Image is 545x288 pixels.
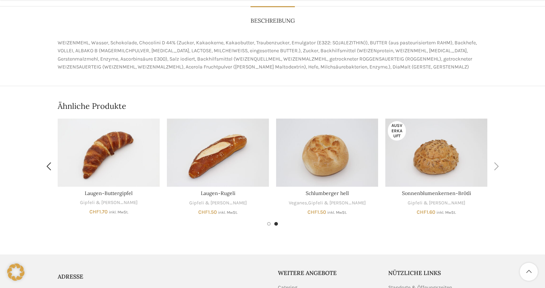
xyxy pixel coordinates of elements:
[251,17,295,25] span: Beschreibung
[218,210,238,215] small: inkl. MwSt.
[276,119,378,187] a: Schlumberger hell
[272,119,382,214] div: 7 / 8
[276,200,378,207] div: ,
[388,269,488,277] h5: Nützliche Links
[274,222,278,226] li: Go to slide 2
[267,222,271,226] li: Go to slide 1
[89,209,99,215] span: CHF
[487,158,505,176] div: Next slide
[201,190,235,196] a: Laugen-Rugeli
[306,190,349,196] a: Schlumberger hell
[402,190,471,196] a: Sonnenblumenkernen-Brötli
[289,200,307,207] a: Veganes
[417,209,426,215] span: CHF
[520,263,538,281] a: Scroll to top button
[189,200,247,207] a: Gipfeli & [PERSON_NAME]
[382,119,491,214] div: 8 / 8
[40,158,58,176] div: Previous slide
[58,39,487,71] p: WEIZENMEHL, Wasser, Schokolade, Chocolini D 44% (Zucker, Kakaokerne, Kakaobutter, Traubenzucker, ...
[109,210,128,214] small: inkl. MwSt.
[307,209,326,215] bdi: 1.50
[408,200,465,207] a: Gipfeli & [PERSON_NAME]
[58,119,160,186] a: Laugen-Buttergipfel
[198,209,217,215] bdi: 1.50
[58,101,126,112] span: Ähnliche Produkte
[54,119,163,214] div: 5 / 8
[437,210,456,215] small: inkl. MwSt.
[85,190,133,196] a: Laugen-Buttergipfel
[278,269,377,277] h5: Weitere Angebote
[417,209,435,215] bdi: 1.60
[80,199,138,206] a: Gipfeli & [PERSON_NAME]
[327,210,347,215] small: inkl. MwSt.
[198,209,208,215] span: CHF
[89,209,108,215] bdi: 1.70
[167,119,269,187] a: Laugen-Rugeli
[385,119,487,187] a: Sonnenblumenkernen-Brötli
[163,119,272,214] div: 6 / 8
[58,273,83,280] span: ADRESSE
[307,209,317,215] span: CHF
[388,121,406,140] span: Ausverkauft
[308,200,366,207] a: Gipfeli & [PERSON_NAME]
